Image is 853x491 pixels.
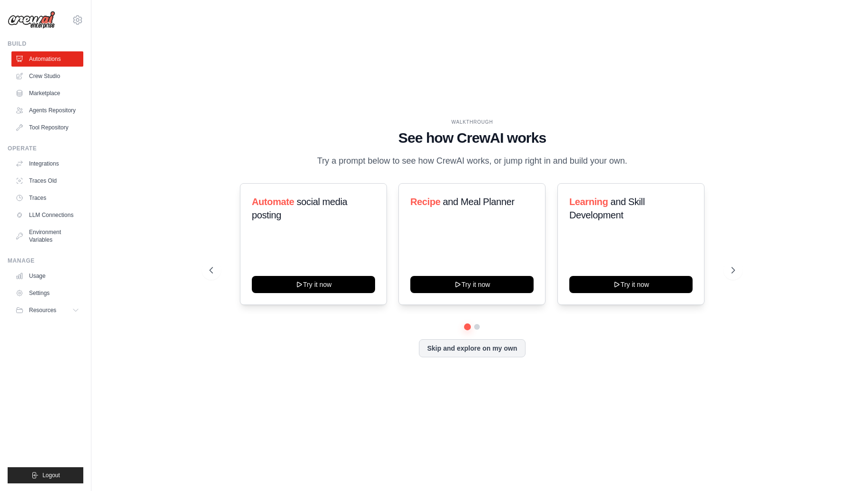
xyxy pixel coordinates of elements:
span: Recipe [410,196,440,207]
a: Integrations [11,156,83,171]
span: and Skill Development [569,196,645,220]
a: Usage [11,268,83,284]
span: Automate [252,196,294,207]
a: LLM Connections [11,207,83,223]
a: Settings [11,285,83,301]
div: Manage [8,257,83,265]
span: Resources [29,306,56,314]
a: Traces [11,190,83,206]
p: Try a prompt below to see how CrewAI works, or jump right in and build your own. [312,154,632,168]
span: Logout [42,471,60,479]
span: social media posting [252,196,347,220]
a: Agents Repository [11,103,83,118]
a: Marketplace [11,86,83,101]
button: Logout [8,467,83,483]
a: Environment Variables [11,225,83,247]
button: Try it now [252,276,375,293]
a: Automations [11,51,83,67]
a: Tool Repository [11,120,83,135]
button: Resources [11,303,83,318]
div: Operate [8,145,83,152]
button: Try it now [410,276,534,293]
span: and Meal Planner [443,196,515,207]
button: Skip and explore on my own [419,339,525,357]
a: Crew Studio [11,69,83,84]
a: Traces Old [11,173,83,188]
div: WALKTHROUGH [209,118,735,126]
button: Try it now [569,276,693,293]
div: Build [8,40,83,48]
h1: See how CrewAI works [209,129,735,147]
img: Logo [8,11,55,29]
span: Learning [569,196,608,207]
